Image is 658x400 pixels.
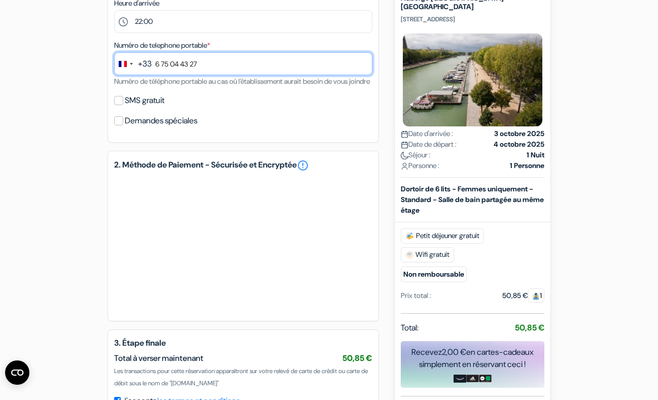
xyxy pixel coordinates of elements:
[114,367,368,387] span: Les transactions pour cette réservation apparaîtront sur votre relevé de carte de crédit ou carte...
[5,360,29,385] button: Ouvrir le widget CMP
[401,322,419,334] span: Total:
[401,15,544,23] p: [STREET_ADDRESS]
[494,139,544,150] strong: 4 octobre 2025
[401,141,408,149] img: calendar.svg
[401,152,408,159] img: moon.svg
[401,162,408,170] img: user_icon.svg
[401,290,431,301] div: Prix total :
[510,160,544,171] strong: 1 Personne
[405,232,414,240] img: free_breakfast.svg
[401,128,453,139] span: Date d'arrivée :
[114,77,370,86] small: Numéro de téléphone portable au cas où l'établissement aurait besoin de vous joindre
[494,128,544,139] strong: 3 octobre 2025
[114,52,372,75] input: 6 12 34 56 78
[115,53,152,75] button: Change country, selected France (+33)
[114,159,372,172] h5: 2. Méthode de Paiement - Sécurisée et Encryptée
[401,346,544,371] div: Recevez en cartes-cadeaux simplement en réservant ceci !
[479,375,492,383] img: uber-uber-eats-card.png
[401,266,467,282] small: Non remboursable
[114,353,203,363] span: Total à verser maintenant
[401,247,454,262] span: Wifi gratuit
[125,93,164,108] label: SMS gratuit
[502,290,544,301] div: 50,85 €
[114,40,210,51] label: Numéro de telephone portable
[532,292,540,300] img: guest.svg
[527,150,544,160] strong: 1 Nuit
[401,228,484,244] span: Petit déjeuner gratuit
[401,139,457,150] span: Date de départ :
[401,160,439,171] span: Personne :
[342,353,372,363] span: 50,85 €
[401,150,431,160] span: Séjour :
[466,375,479,383] img: adidas-card.png
[442,347,466,357] span: 2,00 €
[405,251,413,259] img: free_wifi.svg
[297,159,309,172] a: error_outline
[401,130,408,138] img: calendar.svg
[114,338,372,348] h5: 3. Étape finale
[124,186,362,303] iframe: Cadre de saisie sécurisé pour le paiement
[528,288,544,303] span: 1
[125,114,197,128] label: Demandes spéciales
[454,375,466,383] img: amazon-card-no-text.png
[138,58,152,70] div: +33
[515,322,544,333] strong: 50,85 €
[401,184,544,215] b: Dortoir de 6 lits - Femmes uniquement - Standard - Salle de bain partagée au même étage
